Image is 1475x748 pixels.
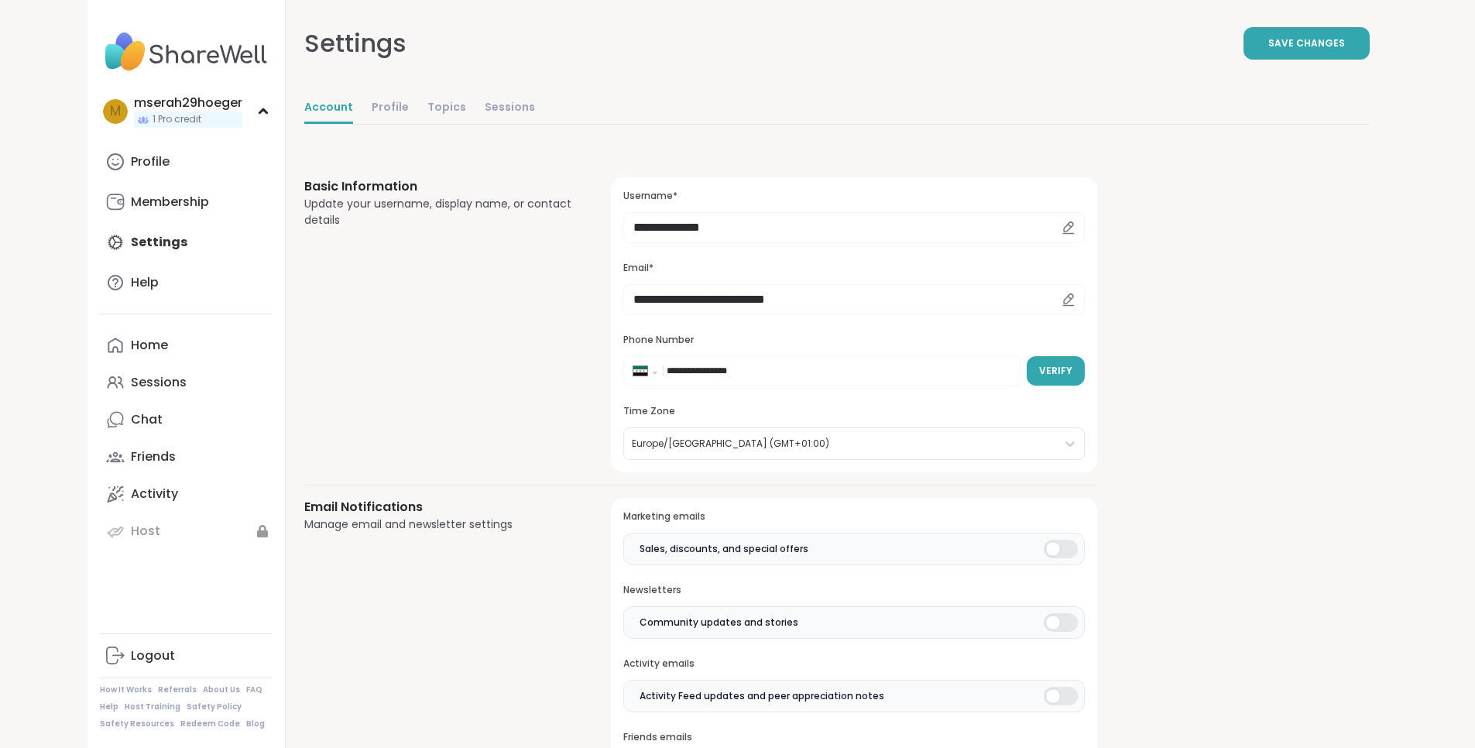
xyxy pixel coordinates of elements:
h3: Newsletters [623,584,1084,597]
a: Account [304,93,353,124]
a: Host [100,513,273,550]
a: Blog [246,719,265,729]
a: Home [100,327,273,364]
div: mserah29hoeger [134,94,242,112]
div: Home [131,337,168,354]
h3: Friends emails [623,731,1084,744]
span: m [110,101,121,122]
a: Logout [100,637,273,674]
h3: Activity emails [623,657,1084,671]
a: Host Training [125,702,180,712]
span: 1 Pro credit [153,113,201,126]
h3: Marketing emails [623,510,1084,523]
a: Topics [427,93,466,124]
a: Membership [100,184,273,221]
a: Referrals [158,685,197,695]
a: About Us [203,685,240,695]
a: Activity [100,475,273,513]
a: Help [100,702,118,712]
a: Redeem Code [180,719,240,729]
button: Save Changes [1243,27,1370,60]
a: Safety Policy [187,702,242,712]
img: ShareWell Nav Logo [100,25,273,79]
div: Settings [304,25,406,62]
a: Sessions [100,364,273,401]
div: Manage email and newsletter settings [304,516,575,533]
a: Chat [100,401,273,438]
div: Host [131,523,160,540]
div: Activity [131,486,178,503]
span: Save Changes [1268,36,1345,50]
a: Help [100,264,273,301]
a: Friends [100,438,273,475]
h3: Email* [623,262,1084,275]
a: Safety Resources [100,719,174,729]
span: Sales, discounts, and special offers [640,542,808,556]
a: Sessions [485,93,535,124]
a: How It Works [100,685,152,695]
div: Help [131,274,159,291]
span: Community updates and stories [640,616,798,630]
div: Membership [131,194,209,211]
div: Sessions [131,374,187,391]
h3: Basic Information [304,177,575,196]
a: FAQ [246,685,262,695]
span: Verify [1039,364,1072,378]
span: Activity Feed updates and peer appreciation notes [640,689,884,703]
h3: Time Zone [623,405,1084,418]
div: Update your username, display name, or contact details [304,196,575,228]
div: Logout [131,647,175,664]
div: Friends [131,448,176,465]
div: Chat [131,411,163,428]
button: Verify [1027,356,1085,386]
a: Profile [100,143,273,180]
h3: Username* [623,190,1084,203]
h3: Phone Number [623,334,1084,347]
h3: Email Notifications [304,498,575,516]
a: Profile [372,93,409,124]
div: Profile [131,153,170,170]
